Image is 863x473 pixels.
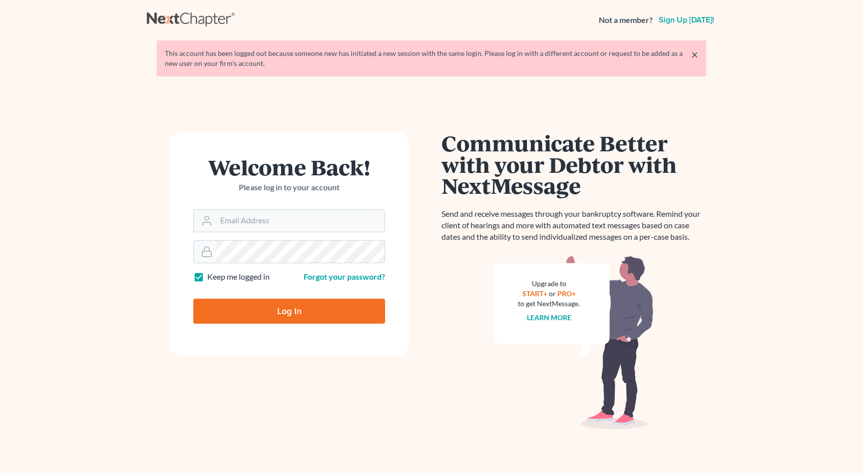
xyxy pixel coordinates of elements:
h1: Welcome Back! [193,156,385,178]
div: This account has been logged out because someone new has initiated a new session with the same lo... [165,48,698,68]
span: or [549,289,556,298]
a: Forgot your password? [304,272,385,281]
h1: Communicate Better with your Debtor with NextMessage [441,132,706,196]
a: START+ [522,289,547,298]
p: Please log in to your account [193,182,385,193]
a: Sign up [DATE]! [657,16,716,24]
strong: Not a member? [599,14,653,26]
a: Learn more [527,313,571,322]
div: Upgrade to [518,279,580,289]
p: Send and receive messages through your bankruptcy software. Remind your client of hearings and mo... [441,208,706,243]
a: × [691,48,698,60]
input: Log In [193,299,385,324]
label: Keep me logged in [207,271,270,283]
input: Email Address [216,210,385,232]
a: PRO+ [557,289,576,298]
div: to get NextMessage. [518,299,580,309]
img: nextmessage_bg-59042aed3d76b12b5cd301f8e5b87938c9018125f34e5fa2b7a6b67550977c72.svg [494,255,654,430]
